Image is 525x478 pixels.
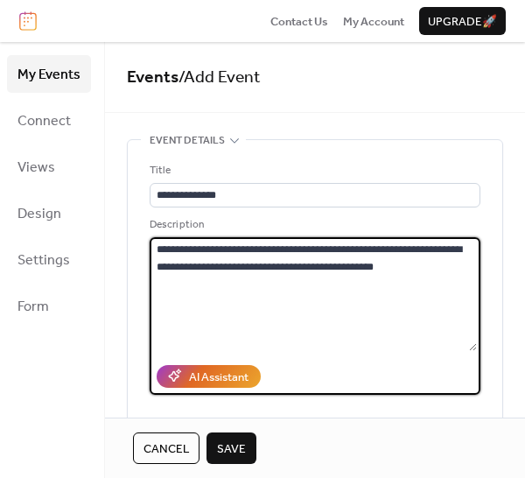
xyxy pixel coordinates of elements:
[206,432,256,464] button: Save
[428,13,497,31] span: Upgrade 🚀
[127,61,178,94] a: Events
[189,369,248,386] div: AI Assistant
[419,7,506,35] button: Upgrade🚀
[143,440,189,458] span: Cancel
[133,432,199,464] button: Cancel
[17,154,55,181] span: Views
[7,194,91,232] a: Design
[150,216,477,234] div: Description
[19,11,37,31] img: logo
[17,61,80,88] span: My Events
[17,247,70,274] span: Settings
[7,55,91,93] a: My Events
[270,13,328,31] span: Contact Us
[343,13,404,31] span: My Account
[17,293,49,320] span: Form
[7,148,91,186] a: Views
[157,365,261,388] button: AI Assistant
[343,12,404,30] a: My Account
[150,416,477,433] div: Location
[7,102,91,139] a: Connect
[217,440,246,458] span: Save
[270,12,328,30] a: Contact Us
[150,162,477,179] div: Title
[17,200,61,228] span: Design
[17,108,71,135] span: Connect
[7,287,91,325] a: Form
[150,132,225,150] span: Event details
[7,241,91,278] a: Settings
[178,61,261,94] span: / Add Event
